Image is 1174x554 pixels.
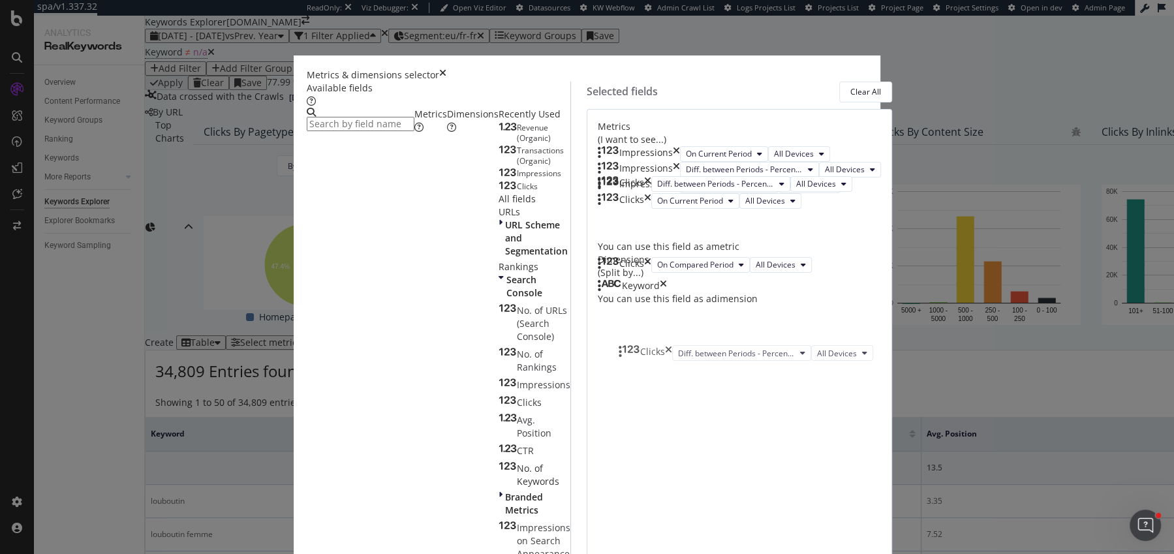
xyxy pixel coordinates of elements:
span: Diff. between Periods - Percentage [678,348,795,359]
div: times [439,69,446,82]
div: times [673,146,680,162]
span: On Compared Period [657,259,734,270]
span: Diff. between Periods - Percentage [686,164,803,175]
button: All Devices [768,146,830,162]
button: All Devices [750,257,812,273]
div: Clicks [640,345,665,361]
button: Diff. between Periods - Percentage [651,176,790,192]
span: All Devices [825,164,865,175]
span: No. of Rankings [517,348,557,373]
button: Diff. between Periods - Percentage [680,162,819,177]
input: Search by field name [307,117,414,131]
div: Keywordtimes [598,279,881,292]
span: On Current Period [686,148,752,159]
span: Impressions [517,168,561,179]
div: ClickstimesDiff. between Periods - PercentageAll Devices [598,176,881,192]
span: Clicks [517,181,538,192]
div: URLs [499,206,570,219]
div: Clicks [619,257,644,273]
span: Revenue (Organic) [517,122,551,144]
span: No. of URLs (Search Console) [517,304,567,343]
span: Search Console [506,273,542,299]
button: All Devices [811,345,873,361]
div: ClickstimesOn Compared PeriodAll Devices [598,257,881,273]
span: Diff. between Periods - Percentage [657,178,774,189]
button: On Current Period [680,146,768,162]
span: All Devices [796,178,836,189]
button: Clear All [839,82,892,102]
button: All Devices [790,176,852,192]
div: times [644,257,651,273]
span: Avg. Position [517,414,551,439]
span: All Devices [745,195,785,206]
div: times [644,176,651,192]
span: Clicks [517,396,542,408]
iframe: Intercom live chat [1130,510,1161,541]
div: ImpressionstimesOn Current PeriodAll Devices [598,146,881,162]
div: Impressions [619,162,673,177]
span: All Devices [817,348,857,359]
div: ImpressionstimesDiff. between Periods - PercentageAll Devices [598,162,881,177]
div: Available fields [307,82,570,95]
button: All Devices [819,162,881,177]
span: No. of Keywords [517,462,559,487]
div: (Split by...) [598,266,881,279]
span: All Devices [756,259,796,270]
div: Clicks [619,193,644,209]
div: You can use this field as a dimension [598,292,881,305]
span: URL Scheme and Segmentation [505,219,568,257]
div: Clear All [850,86,881,97]
div: Keyword [622,279,660,292]
div: Selected fields [587,84,658,99]
button: On Current Period [651,193,739,209]
div: Dimensions [598,253,881,279]
span: Branded Metrics [505,491,543,516]
button: On Compared Period [651,257,750,273]
button: All Devices [739,193,801,209]
div: times [665,345,672,361]
span: On Current Period [657,195,723,206]
div: Metrics [414,108,447,134]
div: Recently Used [499,108,570,121]
div: times [660,279,667,292]
div: Rankings [499,260,570,273]
div: times [644,193,651,209]
div: All fields [499,192,570,206]
span: Transactions (Organic) [517,145,564,166]
div: Metrics [598,120,881,146]
div: You can use this field as a metric [598,240,881,253]
div: Clicks [619,176,644,192]
button: Diff. between Periods - Percentage [672,345,811,361]
div: ClickstimesOn Current PeriodAll Devices [598,193,881,209]
span: All Devices [774,148,814,159]
div: (I want to see...) [598,133,881,146]
div: times [673,162,680,177]
span: Impressions [517,378,570,391]
div: Impressions [619,146,673,162]
div: Metrics & dimensions selector [307,69,439,82]
div: Dimensions [447,108,499,134]
span: CTR [517,444,534,457]
div: ClickstimesDiff. between Periods - PercentageAll Devices [619,345,859,361]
